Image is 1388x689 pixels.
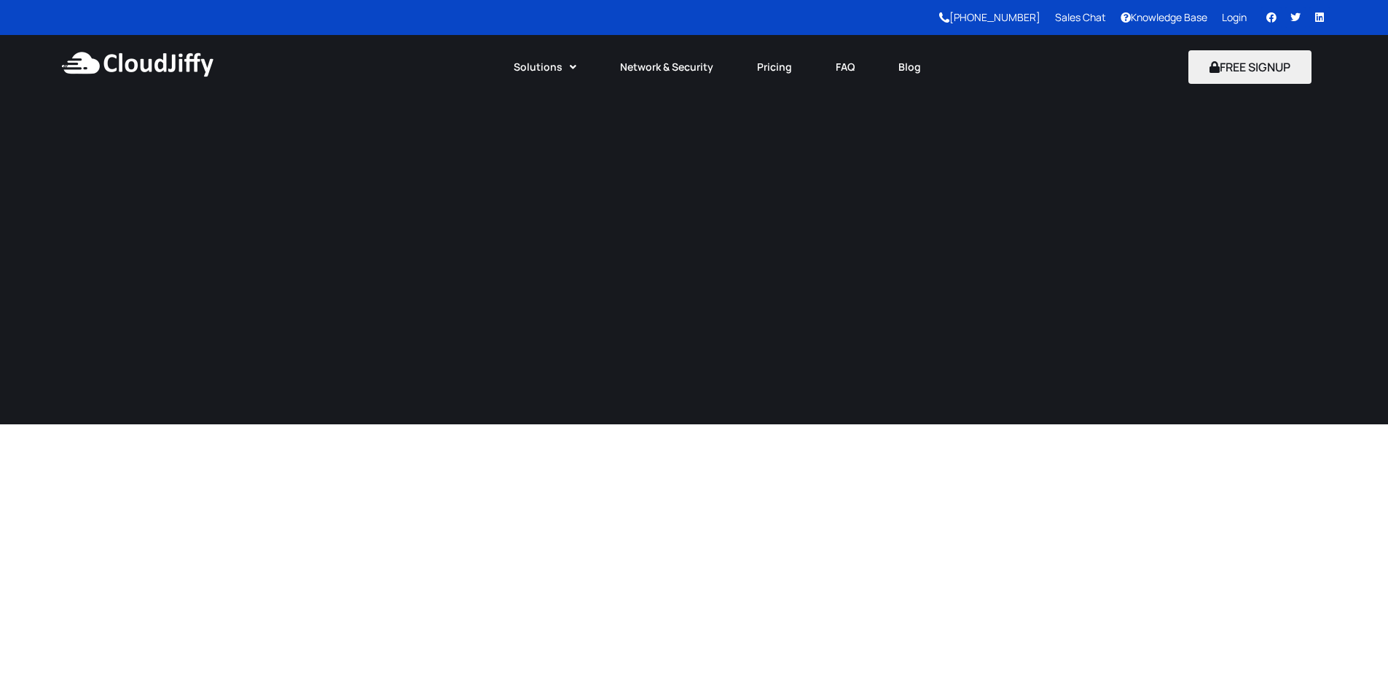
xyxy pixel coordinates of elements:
[1188,50,1311,84] button: FREE SIGNUP
[1188,59,1311,75] a: FREE SIGNUP
[939,10,1040,24] a: [PHONE_NUMBER]
[1055,10,1106,24] a: Sales Chat
[492,51,598,83] a: Solutions
[1121,10,1207,24] a: Knowledge Base
[1222,10,1247,24] a: Login
[814,51,877,83] a: FAQ
[735,51,814,83] a: Pricing
[877,51,943,83] a: Blog
[598,51,735,83] a: Network & Security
